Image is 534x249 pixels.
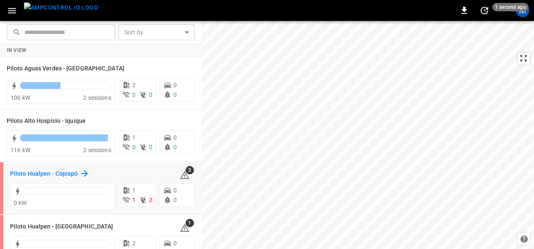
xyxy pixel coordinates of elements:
[132,134,136,141] span: 1
[7,64,124,73] h6: Piloto Aguas Verdes - Antofagasta
[10,222,113,231] h6: Piloto Hualpen - Santiago
[24,3,98,13] img: ampcontrol.io logo
[14,200,27,206] span: 0 kW
[149,144,152,150] span: 0
[173,240,177,246] span: 0
[149,91,152,98] span: 0
[83,147,111,153] span: 2 sessions
[478,4,491,17] button: set refresh interval
[173,187,177,194] span: 0
[173,144,177,150] span: 0
[149,197,152,203] span: 2
[186,219,194,227] span: 1
[132,197,136,203] span: 1
[202,21,534,249] canvas: Map
[492,3,529,11] span: 1 second ago
[132,187,136,194] span: 1
[186,166,194,174] span: 3
[173,134,177,141] span: 0
[10,147,30,153] span: 116 kW
[10,169,78,179] h6: Piloto Hualpen - Copiapó
[7,117,86,126] h6: Piloto Alto Hospicio - Iquique
[132,144,136,150] span: 0
[173,197,177,203] span: 0
[132,91,136,98] span: 0
[173,91,177,98] span: 0
[173,82,177,88] span: 0
[83,94,111,101] span: 2 sessions
[10,94,30,101] span: 106 kW
[132,82,136,88] span: 2
[132,240,136,246] span: 2
[7,47,27,53] strong: In View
